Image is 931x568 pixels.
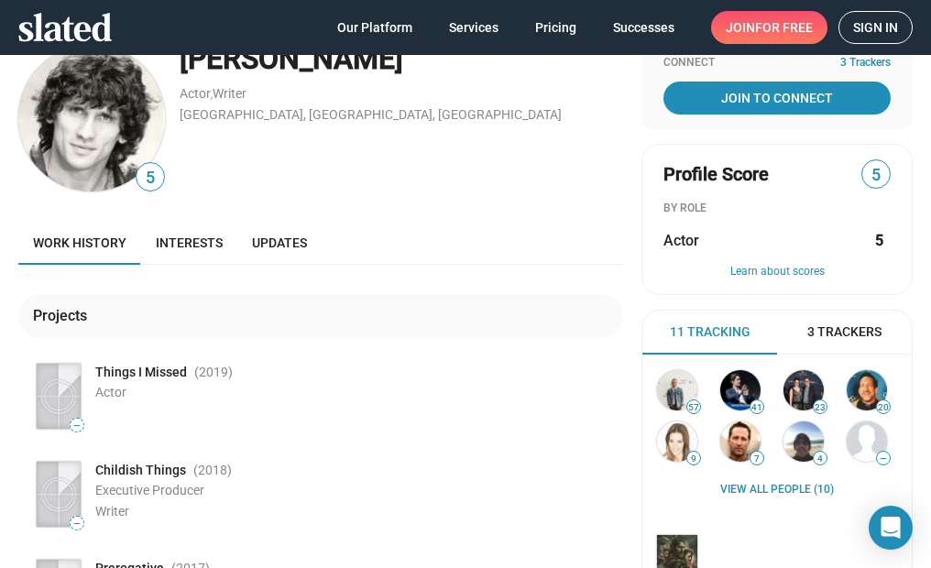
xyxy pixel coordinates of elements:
a: Pricing [520,11,591,44]
span: Things I Missed [95,364,187,381]
span: 4 [814,453,827,464]
a: Services [434,11,513,44]
img: Stephen Peace [720,421,761,462]
span: 9 [687,453,700,464]
span: Services [449,11,498,44]
span: Executive Producer [95,483,204,497]
div: [PERSON_NAME] [180,39,623,79]
span: 3 Trackers [840,56,891,71]
a: Our Platform [323,11,427,44]
a: Join To Connect [663,82,891,115]
span: Successes [613,11,674,44]
span: 57 [687,402,700,413]
a: Successes [598,11,689,44]
span: Actor [663,231,699,250]
span: 7 [750,453,763,464]
div: Open Intercom Messenger [869,506,913,550]
img: Edward L Johnson [847,421,887,462]
span: Our Platform [337,11,412,44]
a: Sign in [838,11,913,44]
span: Actor [95,385,126,399]
img: Kyle Bornais [783,370,824,410]
span: 23 [814,402,827,413]
span: Interests [156,235,223,250]
a: [GEOGRAPHIC_DATA], [GEOGRAPHIC_DATA], [GEOGRAPHIC_DATA] [180,107,562,122]
span: , [211,90,213,100]
span: 41 [750,402,763,413]
img: Benjamin Scott [847,370,887,410]
img: Dino Anello [783,421,824,462]
span: — [877,453,890,464]
span: 5 [862,163,890,188]
a: Interests [141,221,237,265]
span: — [71,421,83,431]
span: 11 Tracking [670,323,750,341]
span: Pricing [535,11,576,44]
strong: 5 [875,231,883,250]
span: Profile Score [663,162,769,187]
a: Actor [180,86,211,101]
img: Stephan Paternot [720,370,761,410]
a: Updates [237,221,322,265]
span: Updates [252,235,307,250]
span: Join To Connect [667,82,887,115]
div: BY ROLE [663,202,891,216]
img: Matthew Glasner [657,370,697,410]
span: Sign in [853,12,898,43]
span: Join [726,11,813,44]
span: 5 [137,166,164,191]
div: Projects [33,306,94,325]
span: 3 Trackers [807,323,882,341]
span: for free [755,11,813,44]
a: View all People (10) [720,483,834,497]
span: Childish Things [95,462,186,479]
button: Learn about scores [663,265,891,279]
span: — [71,519,83,529]
a: Work history [18,221,141,265]
span: (2019 ) [194,364,233,381]
span: 20 [877,402,890,413]
img: Cory Oliver [657,421,697,462]
span: (2018 ) [193,462,232,479]
a: Joinfor free [711,11,827,44]
span: Work history [33,235,126,250]
a: Writer [213,86,246,101]
img: Poster: Things I Missed [37,364,81,429]
img: james short [18,45,165,191]
span: Writer [95,504,129,519]
img: Poster: Childish Things [37,462,81,527]
div: Connect [663,56,891,71]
